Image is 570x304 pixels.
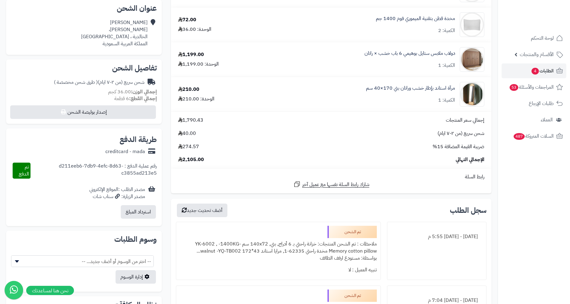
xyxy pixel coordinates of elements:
[450,207,487,214] h3: سجل الطلب
[108,88,157,95] small: 36.00 كجم
[178,156,204,163] span: 2,105.00
[11,236,157,243] h2: وسوم الطلبات
[328,290,377,302] div: تم الشحن
[502,129,566,144] a: السلات المتروكة487
[502,31,566,46] a: لوحة التحكم
[502,80,566,95] a: المراجعات والأسئلة53
[438,97,455,104] div: الكمية: 1
[509,83,554,91] span: المراجعات والأسئلة
[502,63,566,78] a: الطلبات4
[129,95,157,102] strong: إجمالي القطع:
[81,19,148,47] div: [PERSON_NAME] [PERSON_NAME]، الخالدية ، [GEOGRAPHIC_DATA] المملكة العربية السعودية
[456,156,484,163] span: الإجمالي النهائي
[31,163,157,179] div: رقم عملية الدفع : d211eeb6-7db9-4efc-8d63-c3855ad213e5
[438,62,455,69] div: الكمية: 1
[460,47,484,72] img: 1749982072-1-90x90.jpg
[121,205,156,219] button: استرداد المبلغ
[178,117,203,124] span: 1,790.43
[178,95,214,103] div: الوحدة: 210.00
[178,16,196,23] div: 72.00
[178,130,196,137] span: 40.00
[446,117,484,124] span: إجمالي سعر المنتجات
[510,84,519,91] span: 53
[514,133,525,140] span: 487
[54,79,98,86] span: ( طرق شحن مخصصة )
[328,226,377,238] div: تم الشحن
[11,64,157,72] h2: تفاصيل الشحن
[11,255,154,267] span: -- اختر من الوسوم أو أضف جديد... --
[460,82,484,107] img: 1753171485-1-90x90.jpg
[54,79,145,86] div: شحن سريع (من ٢-٧ ايام)
[178,26,211,33] div: الوحدة: 36.00
[11,5,157,12] h2: عنوان الشحن
[105,148,145,155] div: creditcard - mada
[529,99,554,108] span: طلبات الإرجاع
[19,163,29,178] span: تم الدفع
[391,231,482,243] div: [DATE] - [DATE] 5:55 م
[438,27,455,34] div: الكمية: 2
[116,270,156,284] a: إدارة الوسوم
[541,116,553,124] span: العملاء
[302,181,369,188] span: شارك رابط السلة نفسها مع عميل آخر
[502,96,566,111] a: طلبات الإرجاع
[460,12,484,37] img: 1748940505-1-90x90.jpg
[376,15,455,22] a: مخدة قطن بتقنية الميموري فوم 1400 جم
[89,193,145,200] div: مصدر الزيارة: سناب شات
[177,204,227,217] button: أضف تحديث جديد
[531,67,554,75] span: الطلبات
[520,50,554,59] span: الأقسام والمنتجات
[438,130,484,137] span: شحن سريع (من ٢-٧ ايام)
[364,50,455,57] a: دولاب ملابس ستايل بوهيمي 6 باب خشب × راتان
[114,95,157,102] small: 6 قطعة
[178,51,204,58] div: 1,199.00
[180,264,377,276] div: تنبيه العميل : لا
[531,68,539,75] span: 4
[11,256,153,267] span: -- اختر من الوسوم أو أضف جديد... --
[433,143,484,150] span: ضريبة القيمة المضافة 15%
[513,132,554,140] span: السلات المتروكة
[10,105,156,119] button: إصدار بوليصة الشحن
[131,88,157,95] strong: إجمالي الوزن:
[173,173,489,180] div: رابط السلة
[120,136,157,143] h2: طريقة الدفع
[366,85,455,92] a: مرآة استاند بإطار خشب وراتان بني 170×40 سم
[178,86,199,93] div: 210.00
[89,186,145,200] div: مصدر الطلب :الموقع الإلكتروني
[528,14,564,27] img: logo-2.png
[531,34,554,43] span: لوحة التحكم
[293,180,369,188] a: شارك رابط السلة نفسها مع عميل آخر
[178,61,219,68] div: الوحدة: 1,199.00
[180,238,377,264] div: ملاحظات : تم الشحن المنتجات: خزانة راحتي بـ 6 أدراج, بني, ‎140x72 سم‏ -YK-6002 , -1400KG Memory c...
[178,143,199,150] span: 274.57
[502,112,566,127] a: العملاء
